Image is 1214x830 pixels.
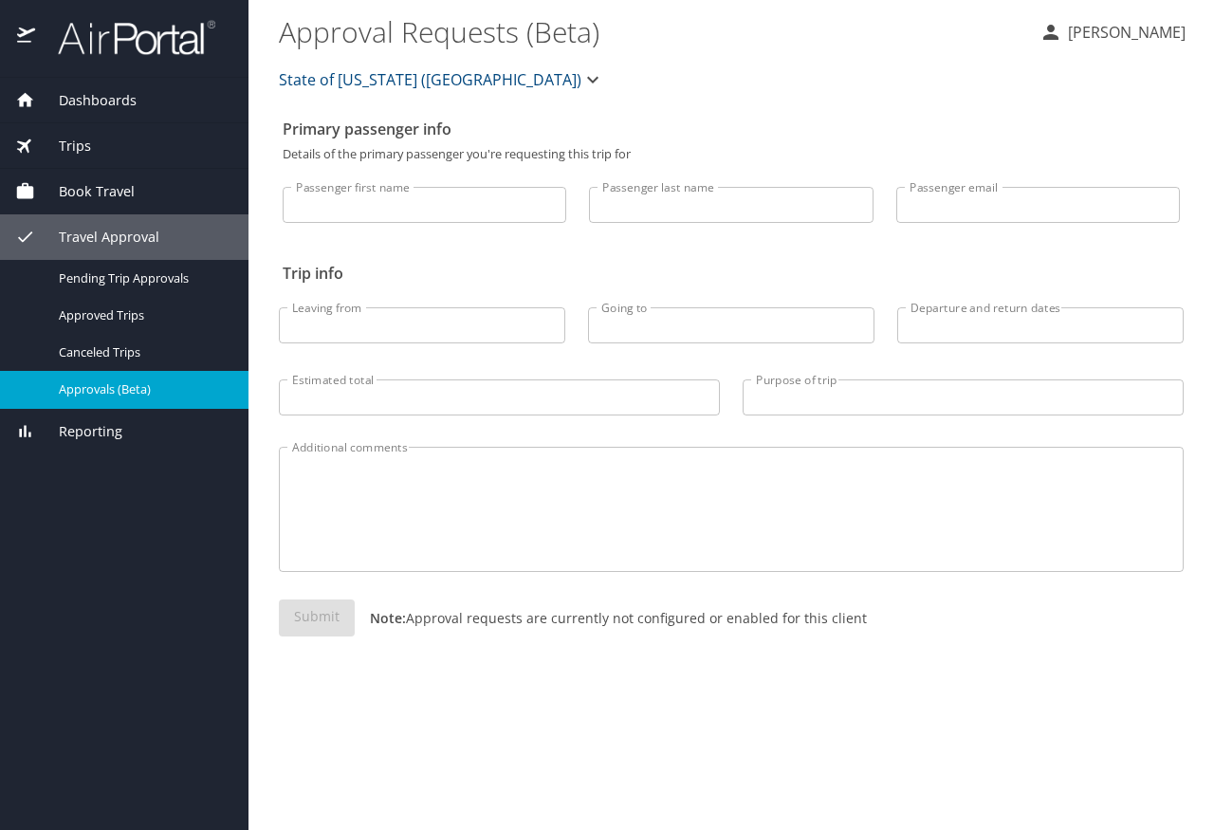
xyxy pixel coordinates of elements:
[17,19,37,56] img: icon-airportal.png
[1062,21,1186,44] p: [PERSON_NAME]
[35,227,159,248] span: Travel Approval
[59,269,226,287] span: Pending Trip Approvals
[35,90,137,111] span: Dashboards
[37,19,215,56] img: airportal-logo.png
[35,421,122,442] span: Reporting
[59,306,226,324] span: Approved Trips
[279,66,581,93] span: State of [US_STATE] ([GEOGRAPHIC_DATA])
[370,609,406,627] strong: Note:
[1032,15,1193,49] button: [PERSON_NAME]
[35,136,91,157] span: Trips
[283,148,1180,160] p: Details of the primary passenger you're requesting this trip for
[271,61,612,99] button: State of [US_STATE] ([GEOGRAPHIC_DATA])
[59,343,226,361] span: Canceled Trips
[35,181,135,202] span: Book Travel
[59,380,226,398] span: Approvals (Beta)
[283,258,1180,288] h2: Trip info
[283,114,1180,144] h2: Primary passenger info
[279,2,1024,61] h1: Approval Requests (Beta)
[355,608,867,628] p: Approval requests are currently not configured or enabled for this client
